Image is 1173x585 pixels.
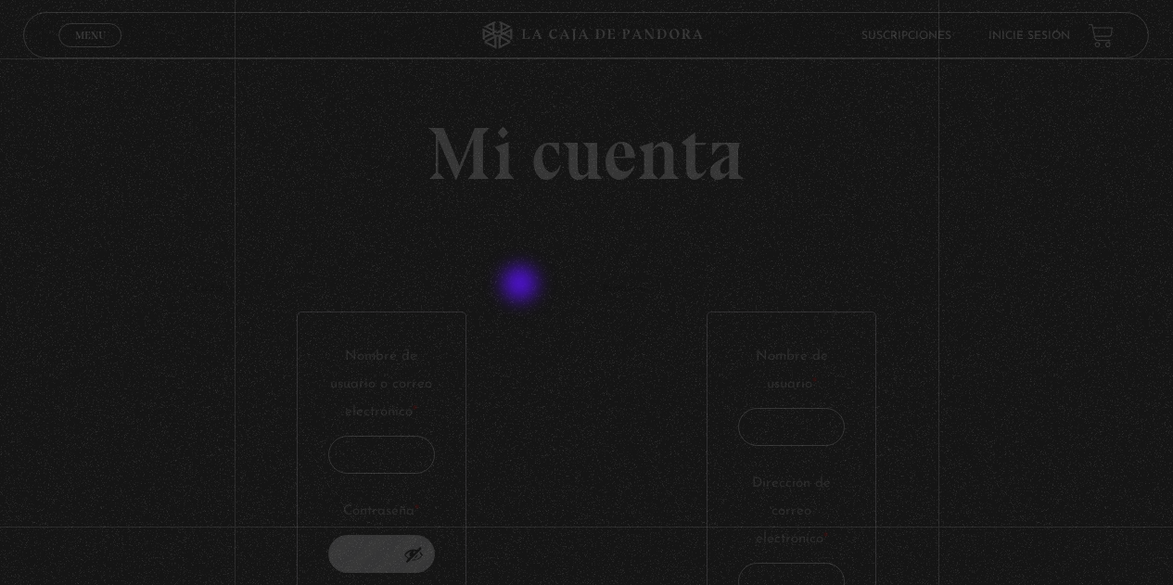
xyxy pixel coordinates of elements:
label: Contraseña [328,498,436,526]
label: Nombre de usuario o correo electrónico [328,343,436,426]
label: Dirección de correo electrónico [738,470,846,553]
span: Cerrar [69,45,112,57]
a: Suscripciones [862,30,952,41]
h2: Registrarse [603,284,981,293]
a: View your shopping cart [1090,22,1115,47]
a: Inicie sesión [989,30,1071,41]
h1: Mi cuenta [192,117,980,191]
button: Mostrar contraseña [403,544,424,565]
span: Menu [75,30,106,41]
h2: Acceder [192,284,570,293]
label: Nombre de usuario [738,343,846,399]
